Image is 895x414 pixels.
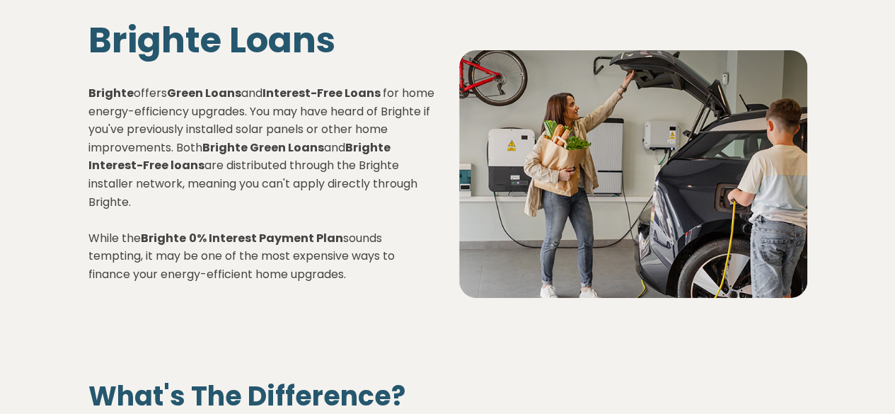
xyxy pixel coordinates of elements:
[262,85,381,101] strong: Interest-Free Loans
[88,85,134,101] strong: Brighte
[167,85,241,101] strong: Green Loans
[88,380,807,413] h2: What's The Difference?
[88,139,391,174] strong: Brighte Interest-Free loans
[189,230,343,246] strong: 0% Interest Payment Plan
[88,84,437,284] p: offers and for home energy-efficiency upgrades. You may have heard of Brighte if you've previousl...
[88,19,437,62] h1: Brighte Loans
[141,230,186,246] strong: Brighte
[202,139,324,156] strong: Brighte Green Loans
